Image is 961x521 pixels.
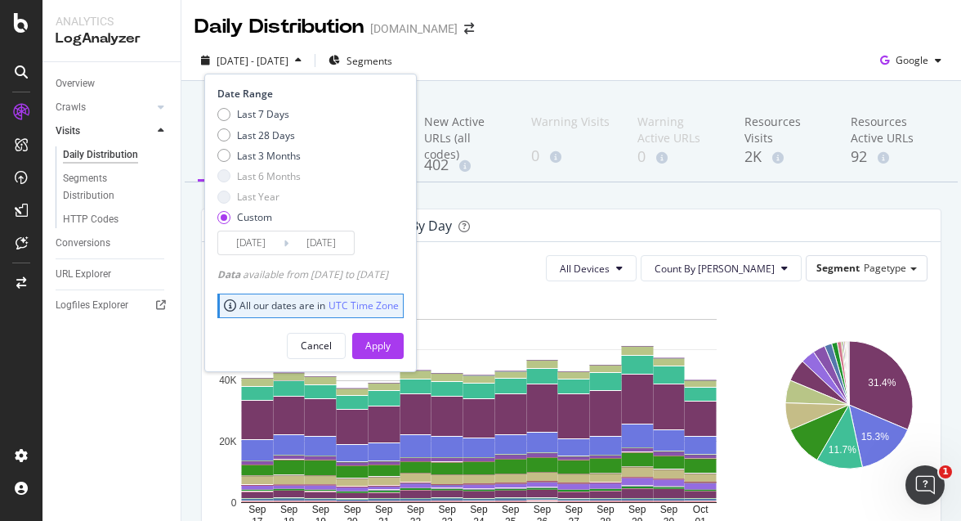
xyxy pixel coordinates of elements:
[217,107,301,121] div: Last 7 Days
[346,54,392,68] span: Segments
[56,123,153,140] a: Visits
[224,299,399,312] div: All our dates are in
[63,146,138,164] div: Daily Distribution
[939,465,952,478] span: 1
[231,497,237,509] text: 0
[217,54,288,68] span: [DATE] - [DATE]
[287,333,346,359] button: Cancel
[597,505,615,516] text: Sep
[424,114,505,155] div: New Active URLs (all codes)
[63,146,169,164] a: Daily Distribution
[56,297,169,314] a: Logfiles Explorer
[407,505,425,516] text: Sep
[194,47,308,74] button: [DATE] - [DATE]
[56,29,168,48] div: LogAnalyzer
[56,235,169,252] a: Conversions
[744,146,825,168] div: 2K
[217,267,388,281] div: available from [DATE] to [DATE]
[322,47,399,74] button: Segments
[63,211,118,228] div: HTTP Codes
[565,505,583,516] text: Sep
[219,375,236,387] text: 40K
[280,505,298,516] text: Sep
[301,339,332,353] div: Cancel
[851,114,932,146] div: Resources Active URLs
[237,169,301,183] div: Last 6 Months
[502,505,520,516] text: Sep
[424,155,505,176] div: 402
[56,75,169,92] a: Overview
[217,149,301,163] div: Last 3 Months
[851,146,932,168] div: 92
[217,210,301,224] div: Custom
[218,231,284,254] input: Start Date
[56,75,95,92] div: Overview
[63,170,169,204] a: Segments Distribution
[56,123,80,140] div: Visits
[637,146,718,168] div: 0
[237,149,301,163] div: Last 3 Months
[312,505,330,516] text: Sep
[693,505,708,516] text: Oct
[56,99,153,116] a: Crawls
[860,431,888,442] text: 15.3%
[641,255,802,281] button: Count By [PERSON_NAME]
[56,13,168,29] div: Analytics
[56,266,169,283] a: URL Explorer
[219,436,236,447] text: 20K
[868,378,896,389] text: 31.4%
[217,128,301,142] div: Last 28 Days
[864,261,906,275] span: Pagetype
[531,146,612,167] div: 0
[329,299,399,312] a: UTC Time Zone
[63,170,154,204] div: Segments Distribution
[470,505,488,516] text: Sep
[896,53,928,67] span: Google
[365,339,391,353] div: Apply
[905,465,945,505] iframe: Intercom live chat
[248,505,266,516] text: Sep
[194,13,364,41] div: Daily Distribution
[375,505,393,516] text: Sep
[828,444,856,456] text: 11.7%
[628,505,646,516] text: Sep
[660,505,678,516] text: Sep
[343,505,361,516] text: Sep
[637,114,718,146] div: Warning Active URLs
[534,505,552,516] text: Sep
[352,333,404,359] button: Apply
[63,211,169,228] a: HTTP Codes
[439,505,457,516] text: Sep
[237,210,272,224] div: Custom
[744,114,825,146] div: Resources Visits
[816,261,860,275] span: Segment
[56,235,110,252] div: Conversions
[217,190,301,204] div: Last Year
[56,297,128,314] div: Logfiles Explorer
[237,190,279,204] div: Last Year
[288,231,354,254] input: End Date
[874,47,948,74] button: Google
[237,128,295,142] div: Last 28 Days
[237,107,289,121] div: Last 7 Days
[56,99,86,116] div: Crawls
[56,266,111,283] div: URL Explorer
[546,255,637,281] button: All Devices
[531,114,612,145] div: Warning Visits
[217,267,243,281] span: Data
[217,169,301,183] div: Last 6 Months
[464,23,474,34] div: arrow-right-arrow-left
[560,262,610,276] span: All Devices
[655,262,775,276] span: Count By Day
[217,87,400,101] div: Date Range
[370,20,458,37] div: [DOMAIN_NAME]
